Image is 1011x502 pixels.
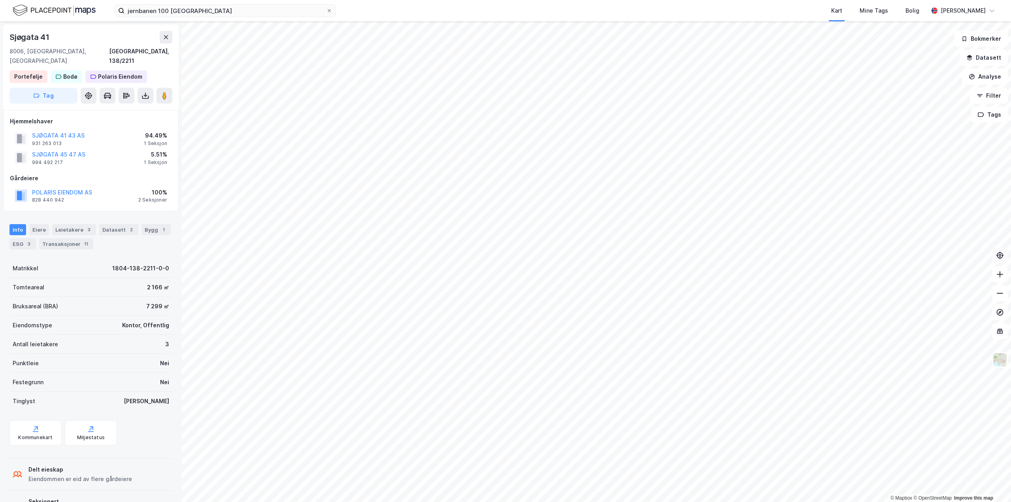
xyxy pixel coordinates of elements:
div: 8006, [GEOGRAPHIC_DATA], [GEOGRAPHIC_DATA] [9,47,109,66]
div: 11 [82,240,90,248]
div: 5.51% [144,150,167,159]
div: 2 [127,226,135,234]
div: 828 440 942 [32,197,64,203]
div: 1 Seksjon [144,159,167,166]
button: Tag [9,88,77,104]
div: Hjemmelshaver [10,117,172,126]
div: Punktleie [13,359,39,368]
div: 3 [165,340,169,349]
div: ESG [9,238,36,249]
div: Kommunekart [18,434,53,441]
div: 2 Seksjoner [138,197,167,203]
div: 994 492 217 [32,159,63,166]
div: Transaksjoner [39,238,93,249]
div: Portefølje [14,72,43,81]
div: Festegrunn [13,377,43,387]
div: 7 299 ㎡ [146,302,169,311]
iframe: Chat Widget [971,464,1011,502]
div: 3 [85,226,93,234]
div: Delt eieskap [28,465,132,474]
div: Gårdeiere [10,174,172,183]
div: [PERSON_NAME] [124,396,169,406]
div: 931 263 013 [32,140,62,147]
div: Miljøstatus [77,434,105,441]
div: 1 [160,226,168,234]
div: Kontrollprogram for chat [971,464,1011,502]
button: Tags [971,107,1008,123]
img: Z [992,352,1007,367]
div: [PERSON_NAME] [941,6,986,15]
div: Mine Tags [860,6,888,15]
div: Bruksareal (BRA) [13,302,58,311]
button: Bokmerker [954,31,1008,47]
div: Nei [160,359,169,368]
div: 1804-138-2211-0-0 [112,264,169,273]
div: 94.49% [144,131,167,140]
div: Datasett [99,224,138,235]
div: 3 [25,240,33,248]
div: Bygg [141,224,171,235]
a: Improve this map [954,495,993,501]
div: Matrikkel [13,264,38,273]
div: Polaris Eiendom [98,72,142,81]
a: Mapbox [890,495,912,501]
div: Kontor, Offentlig [122,321,169,330]
input: Søk på adresse, matrikkel, gårdeiere, leietakere eller personer [124,5,326,17]
div: 2 166 ㎡ [147,283,169,292]
div: Eiendommen er eid av flere gårdeiere [28,474,132,484]
div: Tomteareal [13,283,44,292]
div: Bolig [905,6,919,15]
div: Eiere [29,224,49,235]
div: Sjøgata 41 [9,31,51,43]
button: Analyse [962,69,1008,85]
div: Leietakere [52,224,96,235]
div: Nei [160,377,169,387]
button: Filter [970,88,1008,104]
div: Info [9,224,26,235]
button: Datasett [960,50,1008,66]
div: Antall leietakere [13,340,58,349]
a: OpenStreetMap [913,495,952,501]
div: [GEOGRAPHIC_DATA], 138/2211 [109,47,172,66]
div: Kart [831,6,842,15]
div: Eiendomstype [13,321,52,330]
div: 1 Seksjon [144,140,167,147]
img: logo.f888ab2527a4732fd821a326f86c7f29.svg [13,4,96,17]
div: Bodø [63,72,77,81]
div: Tinglyst [13,396,35,406]
div: 100% [138,188,167,197]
